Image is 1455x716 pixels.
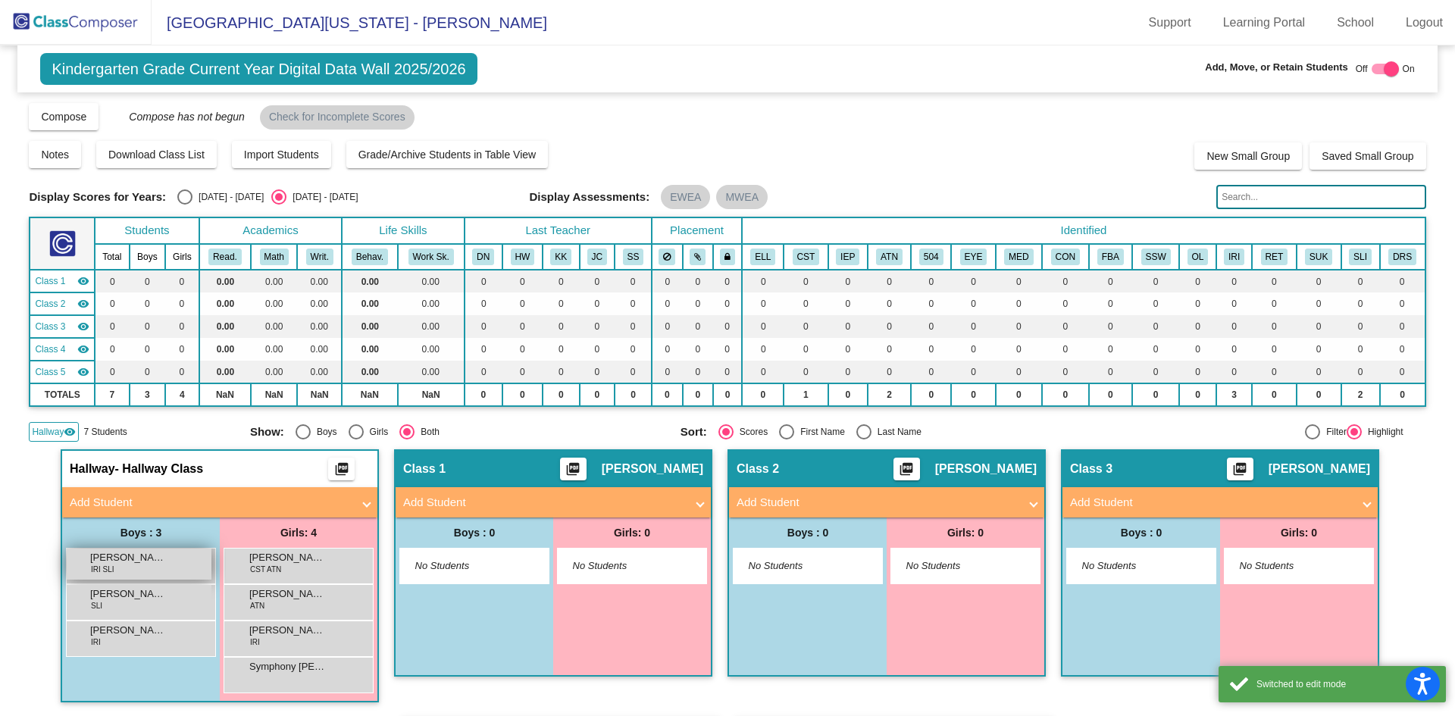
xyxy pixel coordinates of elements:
td: Kristi Kurncz - No Class Name [30,315,95,338]
td: 0 [1132,315,1179,338]
td: 0 [784,270,828,292]
td: 0.00 [199,338,251,361]
button: Read. [208,249,242,265]
td: 0 [1252,338,1296,361]
button: New Small Group [1194,142,1302,170]
th: Suzanne Sircely [615,244,651,270]
td: 0 [465,315,502,338]
td: 0 [652,338,683,361]
td: 0 [911,270,951,292]
td: 0 [1179,315,1216,338]
td: 0 [615,292,651,315]
th: Academics [199,217,342,244]
td: 0.00 [398,292,465,315]
th: Keep with teacher [713,244,743,270]
mat-icon: visibility [77,320,89,333]
th: Daily Medication [996,244,1042,270]
span: Class 5 [35,365,65,379]
button: Behav. [352,249,388,265]
th: Poor Attendance [868,244,911,270]
td: 0 [130,338,165,361]
button: FBA [1097,249,1124,265]
th: Life Skills [342,217,465,244]
td: 0.00 [342,361,397,383]
td: 0 [996,315,1042,338]
td: 0 [502,292,543,315]
td: NaN [398,383,465,406]
td: 0.00 [398,270,465,292]
mat-icon: picture_as_pdf [333,461,351,483]
td: 0 [1179,361,1216,383]
button: Writ. [306,249,333,265]
td: 0 [784,292,828,315]
td: 0 [784,315,828,338]
td: 0 [543,315,579,338]
button: DN [472,249,494,265]
td: 0 [165,361,199,383]
button: IEP [836,249,859,265]
td: 0.00 [199,315,251,338]
td: 0 [465,361,502,383]
button: DRS [1388,249,1416,265]
button: CON [1051,249,1080,265]
td: 0 [1179,338,1216,361]
td: 0 [742,315,784,338]
div: [DATE] - [DATE] [192,190,264,204]
td: 0.00 [398,338,465,361]
td: 0 [580,361,615,383]
button: RET [1261,249,1288,265]
td: 0 [1216,292,1253,315]
td: 0 [1341,361,1380,383]
td: 0 [996,338,1042,361]
td: 0.00 [297,292,342,315]
td: 0 [996,292,1042,315]
mat-radio-group: Select an option [177,189,358,205]
mat-icon: picture_as_pdf [897,461,915,483]
td: 0 [543,383,579,406]
td: 0.00 [199,292,251,315]
span: Display Scores for Years: [29,190,166,204]
button: Grade/Archive Students in Table View [346,141,549,168]
mat-icon: picture_as_pdf [1231,461,1249,483]
button: Compose [29,103,99,130]
mat-icon: visibility [77,366,89,378]
td: 0 [828,270,868,292]
td: 0 [713,383,743,406]
td: 0 [1297,292,1341,315]
td: 0 [1252,292,1296,315]
td: 0 [543,361,579,383]
th: Placement [652,217,743,244]
span: Display Assessments: [530,190,650,204]
td: 0 [1380,292,1425,315]
td: 0 [465,270,502,292]
td: 0.00 [342,270,397,292]
td: Julie Charboneau - No Class Name [30,338,95,361]
mat-panel-title: Add Student [737,494,1018,511]
td: 0 [502,383,543,406]
td: 0 [951,338,995,361]
td: NaN [297,383,342,406]
td: 0 [1341,315,1380,338]
th: Wears eyeglasses [951,244,995,270]
td: 0 [742,338,784,361]
td: 0 [165,315,199,338]
td: NaN [342,383,397,406]
td: 0 [1089,338,1132,361]
mat-panel-title: Add Student [1070,494,1352,511]
button: Saved Small Group [1309,142,1425,170]
td: 0 [1042,315,1088,338]
td: Suzanne Sircely - No Class Name [30,361,95,383]
input: Search... [1216,185,1425,209]
mat-icon: visibility [77,343,89,355]
td: 0 [868,292,911,315]
td: 0 [951,270,995,292]
td: Heidi Wieber - No Class Name [30,292,95,315]
td: 0 [502,315,543,338]
button: Notes [29,141,81,168]
td: 0.00 [251,315,297,338]
td: 0 [1132,338,1179,361]
span: Kindergarten Grade Current Year Digital Data Wall 2025/2026 [40,53,477,85]
td: 0 [1132,270,1179,292]
td: 0 [911,338,951,361]
th: Boys [130,244,165,270]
